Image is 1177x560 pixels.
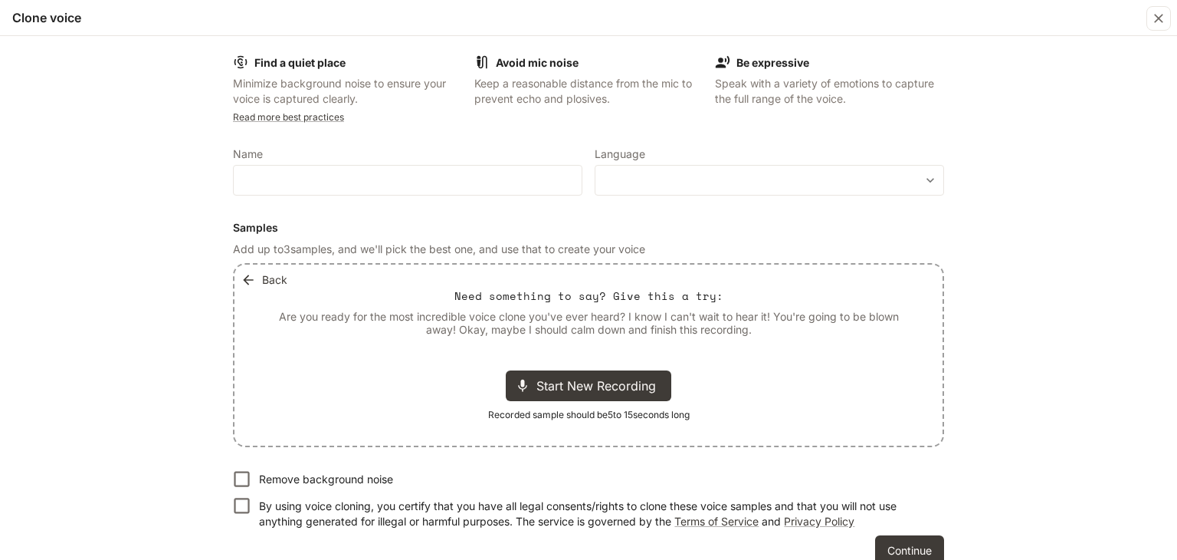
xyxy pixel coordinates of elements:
div: Start New Recording [506,371,671,401]
p: Keep a reasonable distance from the mic to prevent echo and plosives. [474,76,703,107]
h6: Samples [233,220,944,236]
h5: Clone voice [12,9,81,26]
p: Speak with a variety of emotions to capture the full range of the voice. [715,76,944,107]
p: Need something to say? Give this a try: [454,288,723,304]
p: Minimize background noise to ensure your voice is captured clearly. [233,76,462,107]
b: Find a quiet place [254,56,346,69]
a: Read more best practices [233,111,344,123]
b: Be expressive [736,56,809,69]
a: Privacy Policy [784,515,854,528]
div: ​ [595,173,943,188]
p: Remove background noise [259,472,393,487]
span: Recorded sample should be 5 to 15 seconds long [488,407,690,423]
p: By using voice cloning, you certify that you have all legal consents/rights to clone these voice ... [259,499,932,529]
button: Back [238,265,293,295]
span: Start New Recording [536,377,665,395]
p: Name [233,149,263,160]
p: Are you ready for the most incredible voice clone you've ever heard? I know I can't wait to hear ... [271,310,906,337]
b: Avoid mic noise [496,56,579,69]
p: Language [595,149,645,160]
p: Add up to 3 samples, and we'll pick the best one, and use that to create your voice [233,242,944,257]
a: Terms of Service [674,515,759,528]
